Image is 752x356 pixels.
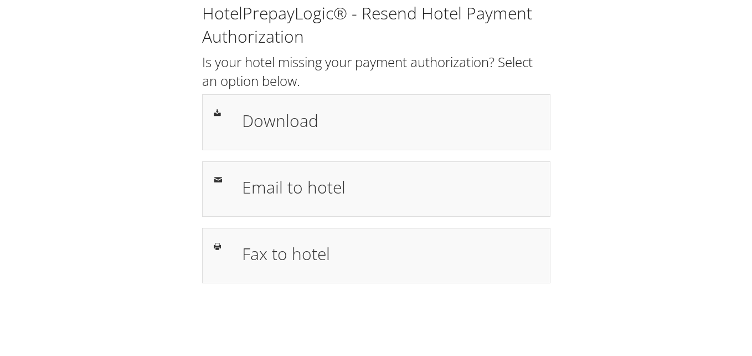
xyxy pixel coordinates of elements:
a: Download [202,94,550,150]
a: Email to hotel [202,161,550,217]
h2: Is your hotel missing your payment authorization? Select an option below. [202,53,550,90]
a: Fax to hotel [202,228,550,283]
h1: HotelPrepayLogic® - Resend Hotel Payment Authorization [202,2,550,48]
h1: Download [242,108,539,133]
h1: Email to hotel [242,175,539,200]
h1: Fax to hotel [242,241,539,266]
